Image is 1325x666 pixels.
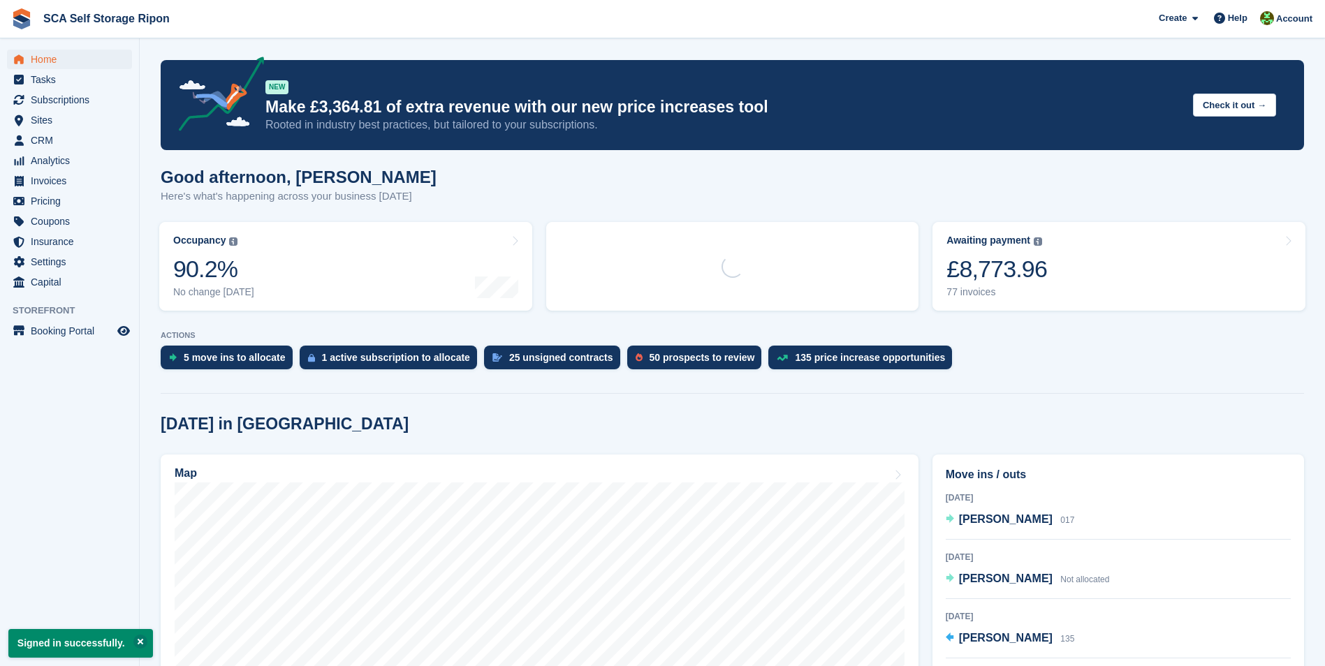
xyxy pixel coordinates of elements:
[1034,237,1042,246] img: icon-info-grey-7440780725fd019a000dd9b08b2336e03edf1995a4989e88bcd33f0948082b44.svg
[7,321,132,341] a: menu
[946,551,1291,563] div: [DATE]
[8,629,153,658] p: Signed in successfully.
[768,346,959,376] a: 135 price increase opportunities
[1193,94,1276,117] button: Check it out →
[492,353,502,362] img: contract_signature_icon-13c848040528278c33f63329250d36e43548de30e8caae1d1a13099fd9432cc5.svg
[7,232,132,251] a: menu
[959,513,1053,525] span: [PERSON_NAME]
[159,222,532,311] a: Occupancy 90.2% No change [DATE]
[946,570,1110,589] a: [PERSON_NAME] Not allocated
[1228,11,1247,25] span: Help
[115,323,132,339] a: Preview store
[7,191,132,211] a: menu
[7,90,132,110] a: menu
[31,232,115,251] span: Insurance
[946,466,1291,483] h2: Move ins / outs
[167,57,265,136] img: price-adjustments-announcement-icon-8257ccfd72463d97f412b2fc003d46551f7dbcb40ab6d574587a9cd5c0d94...
[959,572,1053,584] span: [PERSON_NAME]
[265,97,1182,117] p: Make £3,364.81 of extra revenue with our new price increases tool
[946,491,1291,504] div: [DATE]
[946,511,1075,529] a: [PERSON_NAME] 017
[1060,575,1109,584] span: Not allocated
[777,355,788,361] img: price_increase_opportunities-93ffe204e8149a01c8c9dc8f82e8f89637d9d84a8eef4429ea346261dce0b2c0.svg
[7,50,132,69] a: menu
[184,352,286,363] div: 5 move ins to allocate
[31,171,115,191] span: Invoices
[11,8,32,29] img: stora-icon-8386f47178a22dfd0bd8f6a31ec36ba5ce8667c1dd55bd0f319d3a0aa187defe.svg
[7,151,132,170] a: menu
[31,70,115,89] span: Tasks
[161,331,1304,340] p: ACTIONS
[7,252,132,272] a: menu
[1060,515,1074,525] span: 017
[161,188,437,205] p: Here's what's happening across your business [DATE]
[161,415,409,434] h2: [DATE] in [GEOGRAPHIC_DATA]
[308,353,315,362] img: active_subscription_to_allocate_icon-d502201f5373d7db506a760aba3b589e785aa758c864c3986d89f69b8ff3...
[161,346,300,376] a: 5 move ins to allocate
[946,610,1291,623] div: [DATE]
[7,171,132,191] a: menu
[946,255,1047,283] div: £8,773.96
[31,151,115,170] span: Analytics
[7,212,132,231] a: menu
[300,346,484,376] a: 1 active subscription to allocate
[31,90,115,110] span: Subscriptions
[7,110,132,130] a: menu
[509,352,613,363] div: 25 unsigned contracts
[175,467,197,480] h2: Map
[31,321,115,341] span: Booking Portal
[1159,11,1187,25] span: Create
[7,70,132,89] a: menu
[946,235,1030,246] div: Awaiting payment
[38,7,175,30] a: SCA Self Storage Ripon
[1260,11,1274,25] img: Kelly Neesham
[650,352,755,363] div: 50 prospects to review
[946,630,1075,648] a: [PERSON_NAME] 135
[31,272,115,292] span: Capital
[31,50,115,69] span: Home
[1060,634,1074,644] span: 135
[627,346,769,376] a: 50 prospects to review
[1276,12,1312,26] span: Account
[31,252,115,272] span: Settings
[795,352,945,363] div: 135 price increase opportunities
[31,191,115,211] span: Pricing
[31,212,115,231] span: Coupons
[932,222,1305,311] a: Awaiting payment £8,773.96 77 invoices
[322,352,470,363] div: 1 active subscription to allocate
[173,235,226,246] div: Occupancy
[31,110,115,130] span: Sites
[7,272,132,292] a: menu
[636,353,643,362] img: prospect-51fa495bee0391a8d652442698ab0144808aea92771e9ea1ae160a38d050c398.svg
[484,346,627,376] a: 25 unsigned contracts
[7,131,132,150] a: menu
[169,353,177,362] img: move_ins_to_allocate_icon-fdf77a2bb77ea45bf5b3d319d69a93e2d87916cf1d5bf7949dd705db3b84f3ca.svg
[13,304,139,318] span: Storefront
[946,286,1047,298] div: 77 invoices
[173,286,254,298] div: No change [DATE]
[959,632,1053,644] span: [PERSON_NAME]
[265,117,1182,133] p: Rooted in industry best practices, but tailored to your subscriptions.
[229,237,237,246] img: icon-info-grey-7440780725fd019a000dd9b08b2336e03edf1995a4989e88bcd33f0948082b44.svg
[31,131,115,150] span: CRM
[265,80,288,94] div: NEW
[161,168,437,186] h1: Good afternoon, [PERSON_NAME]
[173,255,254,283] div: 90.2%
